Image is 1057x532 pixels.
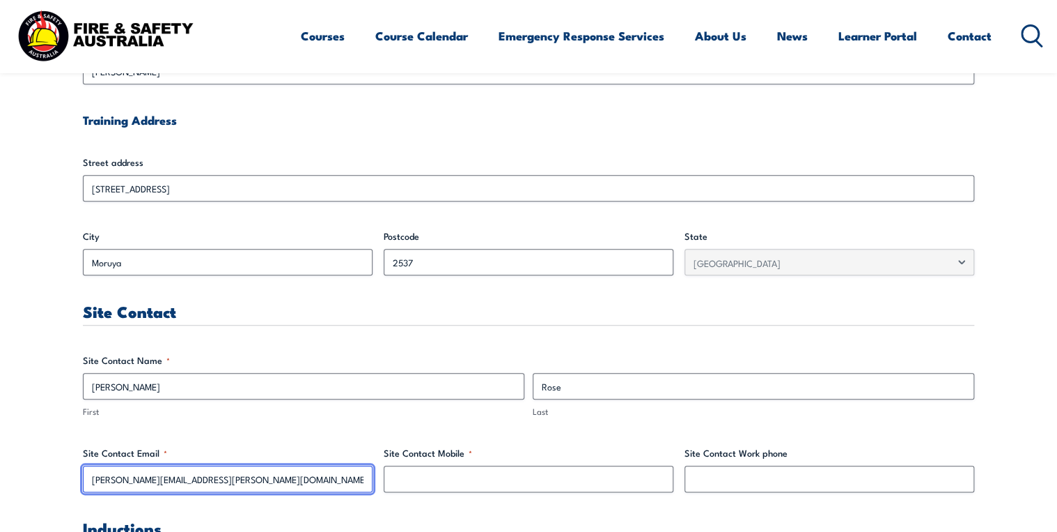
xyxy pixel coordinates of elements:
label: State [684,229,974,243]
a: Emergency Response Services [499,17,664,54]
a: About Us [695,17,746,54]
h4: Training Address [83,112,974,128]
label: Site Contact Work phone [684,446,974,460]
label: Site Contact Mobile [384,446,673,460]
a: News [777,17,808,54]
label: Last [533,405,974,418]
a: Course Calendar [375,17,468,54]
label: City [83,229,373,243]
a: Courses [301,17,345,54]
a: Contact [948,17,992,54]
label: Site Contact Email [83,446,373,460]
label: Street address [83,155,974,169]
a: Learner Portal [838,17,917,54]
label: First [83,405,524,418]
h3: Site Contact [83,303,974,319]
legend: Site Contact Name [83,354,170,367]
label: Postcode [384,229,673,243]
